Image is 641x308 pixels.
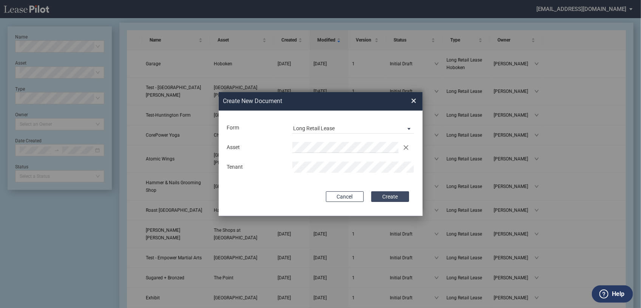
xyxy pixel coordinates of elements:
[371,191,409,202] button: Create
[292,122,414,134] md-select: Lease Form: Long Retail Lease
[612,289,624,299] label: Help
[222,124,288,132] div: Form
[222,163,288,171] div: Tenant
[293,125,335,131] div: Long Retail Lease
[326,191,364,202] button: Cancel
[222,144,288,151] div: Asset
[411,95,417,107] span: ×
[223,97,384,105] h2: Create New Document
[219,92,423,216] md-dialog: Create New ...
